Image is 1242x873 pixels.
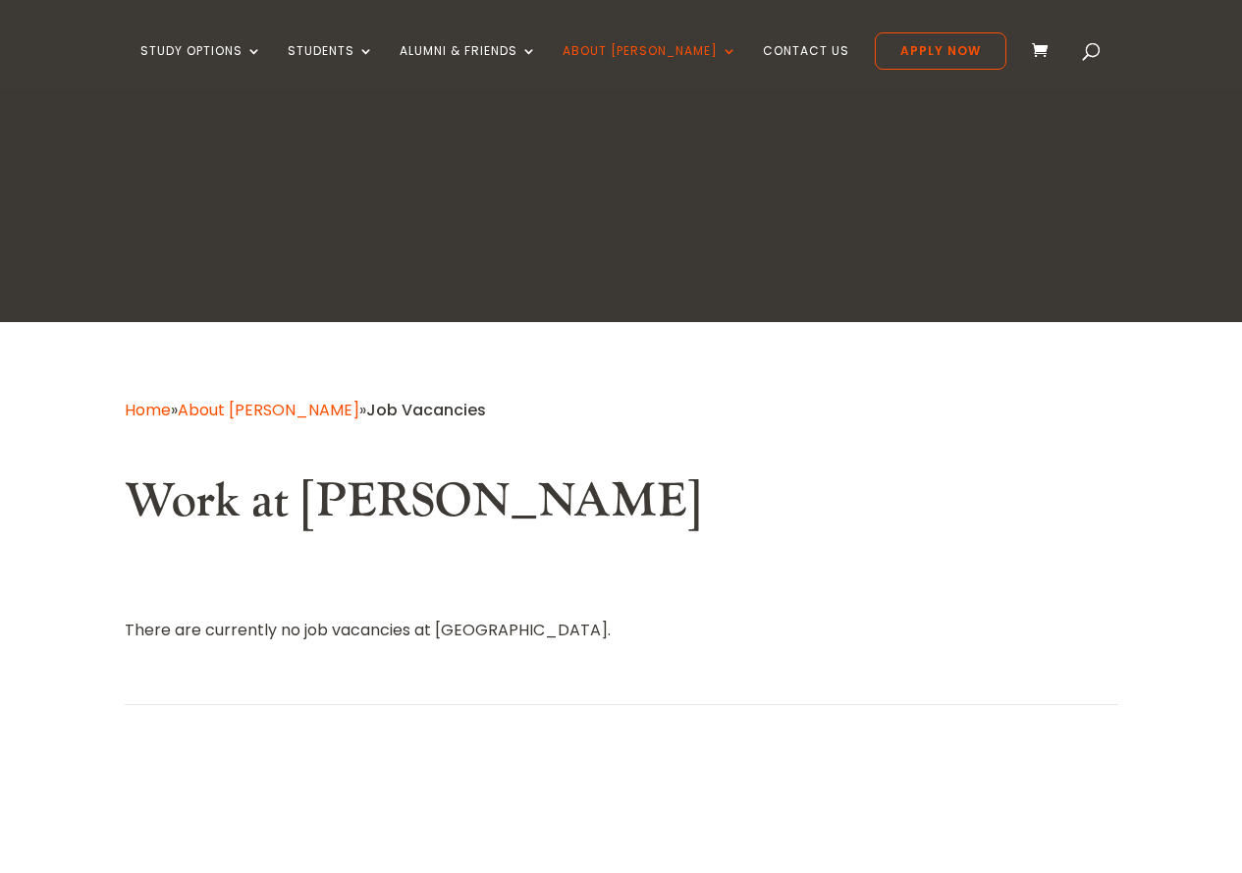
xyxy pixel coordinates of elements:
[125,617,1118,643] div: There are currently no job vacancies at [GEOGRAPHIC_DATA].
[125,399,171,421] a: Home
[366,399,486,421] span: Job Vacancies
[125,473,1118,540] h2: Work at [PERSON_NAME]
[400,44,537,90] a: Alumni & Friends
[563,44,737,90] a: About [PERSON_NAME]
[125,399,486,421] span: » »
[763,44,849,90] a: Contact Us
[288,44,374,90] a: Students
[140,44,262,90] a: Study Options
[178,399,359,421] a: About [PERSON_NAME]
[875,32,1006,70] a: Apply Now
